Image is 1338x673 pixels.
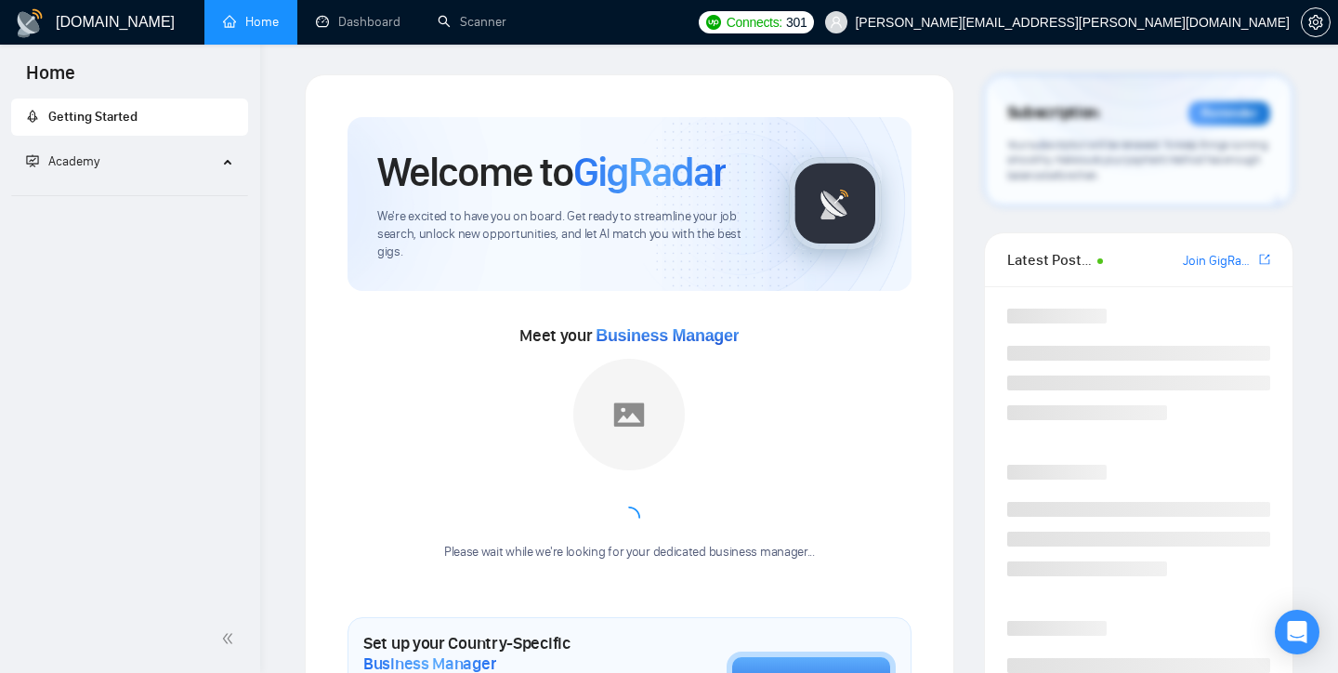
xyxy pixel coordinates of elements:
img: logo [15,8,45,38]
span: Your subscription will be renewed. To keep things running smoothly, make sure your payment method... [1007,138,1268,182]
a: dashboardDashboard [316,14,400,30]
a: homeHome [223,14,279,30]
span: Latest Posts from the GigRadar Community [1007,248,1092,271]
span: rocket [26,110,39,123]
span: Connects: [727,12,782,33]
span: export [1259,252,1270,267]
a: setting [1301,15,1331,30]
span: Subscription [1007,98,1099,129]
span: setting [1302,15,1330,30]
li: Academy Homepage [11,188,248,200]
div: Reminder [1188,101,1270,125]
span: double-left [221,629,240,648]
span: Academy [48,153,99,169]
div: Open Intercom Messenger [1275,610,1319,654]
span: Meet your [519,325,739,346]
span: Home [11,59,90,99]
img: upwork-logo.png [706,15,721,30]
h1: Welcome to [377,147,726,197]
span: fund-projection-screen [26,154,39,167]
a: export [1259,251,1270,269]
span: Getting Started [48,109,138,125]
span: Business Manager [596,326,739,345]
img: gigradar-logo.png [789,157,882,250]
span: 301 [786,12,807,33]
span: Academy [26,153,99,169]
a: searchScanner [438,14,506,30]
button: setting [1301,7,1331,37]
span: loading [618,507,640,529]
span: GigRadar [573,147,726,197]
span: We're excited to have you on board. Get ready to streamline your job search, unlock new opportuni... [377,208,759,261]
span: user [830,16,843,29]
div: Please wait while we're looking for your dedicated business manager... [433,544,826,561]
li: Getting Started [11,99,248,136]
a: Join GigRadar Slack Community [1183,251,1255,271]
img: placeholder.png [573,359,685,470]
